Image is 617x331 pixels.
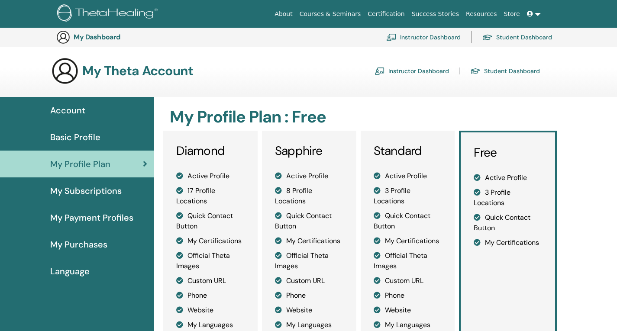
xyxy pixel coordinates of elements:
[50,104,85,117] span: Account
[470,64,540,78] a: Student Dashboard
[474,238,542,248] li: My Certifications
[50,157,110,170] span: My Profile Plan
[275,211,343,231] li: Quick Contact Button
[374,144,442,158] h3: Standard
[275,144,343,158] h3: Sapphire
[275,276,343,286] li: Custom URL
[176,276,245,286] li: Custom URL
[50,131,100,144] span: Basic Profile
[374,236,442,246] li: My Certifications
[275,186,343,206] li: 8 Profile Locations
[374,211,442,231] li: Quick Contact Button
[176,186,245,206] li: 17 Profile Locations
[50,211,133,224] span: My Payment Profiles
[50,184,122,197] span: My Subscriptions
[176,211,245,231] li: Quick Contact Button
[275,251,343,271] li: Official Theta Images
[275,236,343,246] li: My Certifications
[275,171,343,181] li: Active Profile
[374,320,442,330] li: My Languages
[474,145,542,160] h3: Free
[474,173,542,183] li: Active Profile
[74,33,160,41] h3: My Dashboard
[176,144,245,158] h3: Diamond
[82,63,193,79] h3: My Theta Account
[374,171,442,181] li: Active Profile
[482,34,493,41] img: graduation-cap.svg
[176,251,245,271] li: Official Theta Images
[176,305,245,315] li: Website
[374,290,442,301] li: Phone
[275,320,343,330] li: My Languages
[474,212,542,233] li: Quick Contact Button
[470,67,481,75] img: graduation-cap.svg
[364,6,408,22] a: Certification
[374,186,442,206] li: 3 Profile Locations
[275,290,343,301] li: Phone
[386,28,461,47] a: Instructor Dashboard
[462,6,501,22] a: Resources
[50,238,107,251] span: My Purchases
[375,64,449,78] a: Instructor Dashboard
[482,28,552,47] a: Student Dashboard
[501,6,523,22] a: Store
[176,236,245,246] li: My Certifications
[375,67,385,75] img: chalkboard-teacher.svg
[170,107,555,127] h2: My Profile Plan : Free
[176,320,245,330] li: My Languages
[474,187,542,208] li: 3 Profile Locations
[296,6,365,22] a: Courses & Seminars
[374,251,442,271] li: Official Theta Images
[50,265,90,278] span: Language
[176,290,245,301] li: Phone
[51,57,79,85] img: generic-user-icon.jpg
[408,6,462,22] a: Success Stories
[57,4,161,24] img: logo.png
[386,33,397,41] img: chalkboard-teacher.svg
[271,6,296,22] a: About
[275,305,343,315] li: Website
[56,30,70,44] img: generic-user-icon.jpg
[374,305,442,315] li: Website
[374,276,442,286] li: Custom URL
[176,171,245,181] li: Active Profile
